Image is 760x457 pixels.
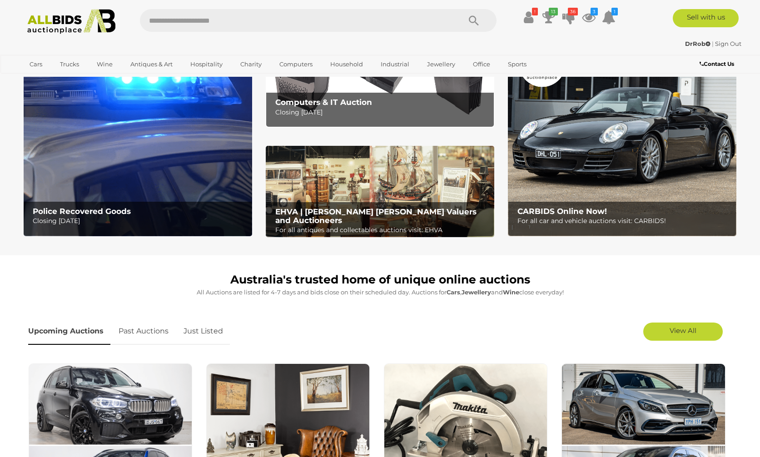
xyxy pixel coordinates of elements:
[273,57,318,72] a: Computers
[685,40,710,47] strong: DrRob
[508,36,736,236] img: CARBIDS Online Now!
[700,59,736,69] a: Contact Us
[275,224,489,236] p: For all antiques and collectables auctions visit: EHVA
[673,9,739,27] a: Sell with us
[54,57,85,72] a: Trucks
[234,57,268,72] a: Charity
[266,146,494,238] a: EHVA | Evans Hastings Valuers and Auctioneers EHVA | [PERSON_NAME] [PERSON_NAME] Valuers and Auct...
[712,40,714,47] span: |
[467,57,496,72] a: Office
[643,323,723,341] a: View All
[591,8,598,15] i: 3
[542,9,556,25] a: 13
[421,57,461,72] a: Jewellery
[266,36,494,127] img: Computers & IT Auction
[602,9,616,25] a: 1
[266,146,494,238] img: EHVA | Evans Hastings Valuers and Auctioneers
[124,57,179,72] a: Antiques & Art
[532,8,538,15] i: !
[184,57,228,72] a: Hospitality
[670,326,696,335] span: View All
[275,107,489,118] p: Closing [DATE]
[517,215,731,227] p: For all car and vehicle auctions visit: CARBIDS!
[715,40,741,47] a: Sign Out
[24,57,48,72] a: Cars
[324,57,369,72] a: Household
[22,9,121,34] img: Allbids.com.au
[28,287,732,298] p: All Auctions are listed for 4-7 days and bids close on their scheduled day. Auctions for , and cl...
[582,9,596,25] a: 3
[24,36,252,236] img: Police Recovered Goods
[33,207,131,216] b: Police Recovered Goods
[700,60,734,67] b: Contact Us
[568,8,578,15] i: 36
[91,57,119,72] a: Wine
[266,36,494,127] a: Computers & IT Auction Computers & IT Auction Closing [DATE]
[33,215,247,227] p: Closing [DATE]
[177,318,230,345] a: Just Listed
[549,8,558,15] i: 13
[502,57,532,72] a: Sports
[522,9,536,25] a: !
[503,288,519,296] strong: Wine
[685,40,712,47] a: DrRob
[611,8,618,15] i: 1
[462,288,491,296] strong: Jewellery
[508,36,736,236] a: CARBIDS Online Now! CARBIDS Online Now! For all car and vehicle auctions visit: CARBIDS!
[451,9,497,32] button: Search
[375,57,415,72] a: Industrial
[447,288,460,296] strong: Cars
[562,9,576,25] a: 36
[28,273,732,286] h1: Australia's trusted home of unique online auctions
[28,318,110,345] a: Upcoming Auctions
[275,98,372,107] b: Computers & IT Auction
[517,207,607,216] b: CARBIDS Online Now!
[112,318,175,345] a: Past Auctions
[24,72,100,87] a: [GEOGRAPHIC_DATA]
[275,207,477,225] b: EHVA | [PERSON_NAME] [PERSON_NAME] Valuers and Auctioneers
[24,36,252,236] a: Police Recovered Goods Police Recovered Goods Closing [DATE]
